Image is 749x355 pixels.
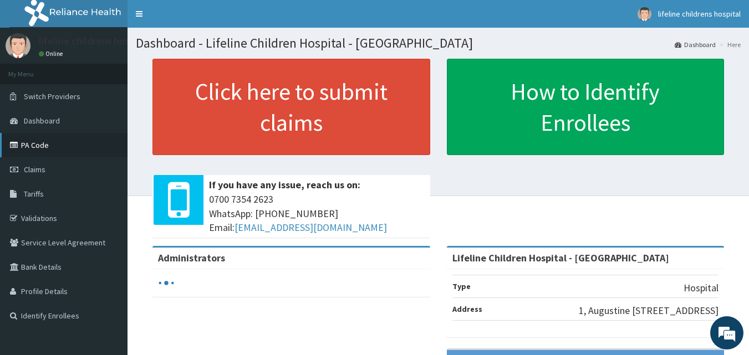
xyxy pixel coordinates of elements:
[717,40,741,49] li: Here
[136,36,741,50] h1: Dashboard - Lifeline Children Hospital - [GEOGRAPHIC_DATA]
[24,116,60,126] span: Dashboard
[452,251,669,264] strong: Lifeline Children Hospital - [GEOGRAPHIC_DATA]
[235,221,387,234] a: [EMAIL_ADDRESS][DOMAIN_NAME]
[158,251,225,264] b: Administrators
[675,40,716,49] a: Dashboard
[579,303,719,318] p: 1, Augustine [STREET_ADDRESS]
[24,164,45,174] span: Claims
[447,59,725,155] a: How to Identify Enrollees
[452,304,482,314] b: Address
[658,9,741,19] span: lifeline childrens hospital
[39,36,149,46] p: lifeline childrens hospital
[158,275,175,291] svg: audio-loading
[6,33,30,58] img: User Image
[209,192,425,235] span: 0700 7354 2623 WhatsApp: [PHONE_NUMBER] Email:
[452,281,471,291] b: Type
[638,7,651,21] img: User Image
[24,189,44,199] span: Tariffs
[684,281,719,295] p: Hospital
[209,178,360,191] b: If you have any issue, reach us on:
[152,59,430,155] a: Click here to submit claims
[39,50,65,58] a: Online
[24,91,80,101] span: Switch Providers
